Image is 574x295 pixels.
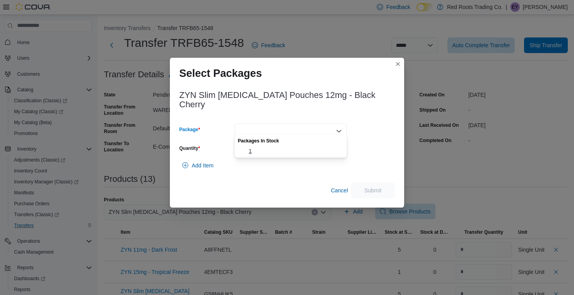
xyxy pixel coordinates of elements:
h1: Select Packages [179,67,262,80]
button: Submit [351,183,395,198]
span: Add Item [192,162,214,169]
span: Submit [364,187,381,194]
div: Packages In Stock [235,134,347,146]
button: Closes this modal window [393,59,403,69]
div: Choose from the following options [235,134,347,157]
label: Quantity [179,145,200,151]
button: Add Item [179,158,217,173]
span: Cancel [331,187,348,194]
button: Cancel [328,183,351,198]
h3: ZYN Slim [MEDICAL_DATA] Pouches 12mg - Black Cherry [179,91,395,109]
button: Close list of options [336,128,342,134]
button: 1 [235,146,347,157]
label: Package [179,126,200,133]
span: 1 [249,147,342,155]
